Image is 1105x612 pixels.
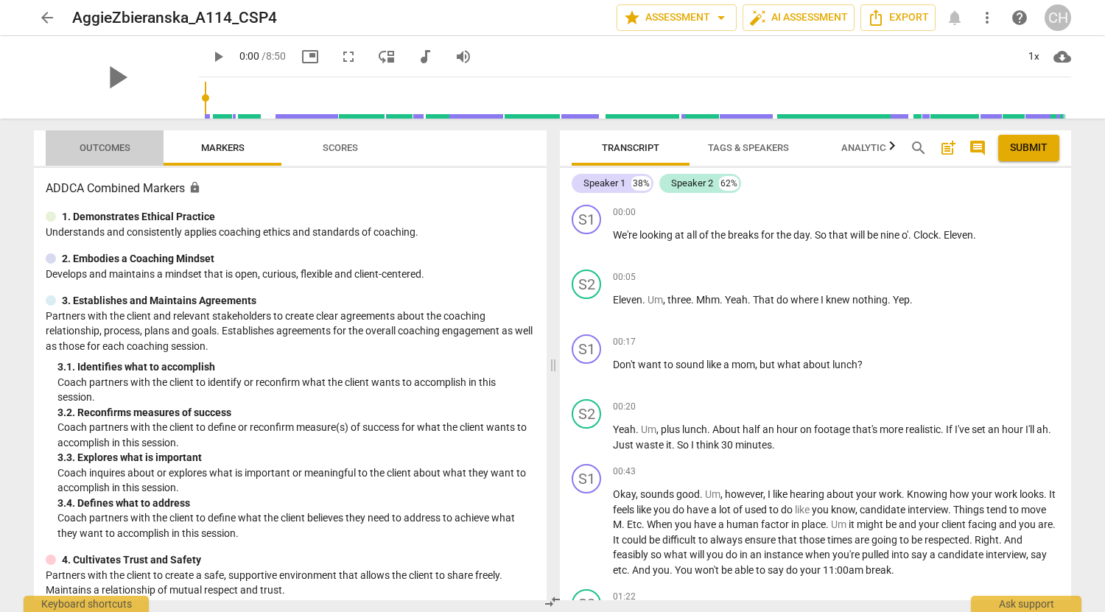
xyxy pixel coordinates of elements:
span: ensure [745,534,778,546]
span: . [941,423,946,435]
span: Tags & Speakers [708,142,789,153]
span: , [663,294,667,306]
span: have [694,518,718,530]
p: 2. Embodies a Coaching Mindset [62,251,214,267]
span: interview [986,549,1026,560]
span: star [623,9,641,27]
span: you're [832,549,862,560]
a: Help [1006,4,1033,31]
span: . [642,294,648,306]
span: say [1031,549,1047,560]
span: Things [953,504,986,516]
div: Keyboard shortcuts [24,596,149,612]
span: do [786,564,800,576]
button: Picture in picture [297,43,323,70]
span: fullscreen [340,48,357,66]
p: Coach partners with the client to define what the client believes they need to address to achieve... [57,510,535,541]
span: what [664,549,690,560]
span: I [821,294,826,306]
span: mom [732,359,755,370]
span: feasibly [613,549,650,560]
span: We're [613,229,639,241]
span: those [799,534,827,546]
span: . [939,229,944,241]
p: 1. Demonstrates Ethical Practice [62,209,215,225]
button: Show/Hide comments [966,136,989,160]
span: Filler word [705,488,720,500]
span: to [1009,504,1021,516]
span: client [941,518,968,530]
span: looks [1020,488,1044,500]
span: that [829,229,850,241]
button: Switch to audio player [412,43,438,70]
span: . [691,294,696,306]
span: . [1048,423,1051,435]
span: cloud_download [1053,48,1071,66]
button: Please Do Not Submit until your Assessment is Complete [998,135,1059,161]
span: work [994,488,1020,500]
span: you [675,518,694,530]
span: Filler word [795,504,812,516]
span: auto_fix_high [749,9,767,27]
span: facing [968,518,999,530]
span: know [831,504,855,516]
span: to [756,564,768,576]
span: you [1019,518,1038,530]
span: lot [719,504,733,516]
span: an [988,423,1002,435]
span: . [891,564,894,576]
span: 11:00am [823,564,866,576]
span: That [753,294,776,306]
span: for [761,229,776,241]
span: could [622,534,649,546]
button: Volume [450,43,477,70]
span: Analytics [841,142,891,153]
span: what [777,359,803,370]
span: I [768,488,773,500]
span: . [670,564,675,576]
span: like [636,504,653,516]
span: where [790,294,821,306]
span: good [676,488,700,500]
span: Eleven [613,294,642,306]
span: do [781,504,795,516]
span: ? [857,359,863,370]
span: . [1053,518,1056,530]
span: won't [695,564,721,576]
span: You [675,564,695,576]
span: to [664,359,676,370]
span: you [706,549,726,560]
div: 3. 2. Reconfirms measures of success [57,405,535,421]
span: respected [925,534,969,546]
p: Develops and maintains a mindset that is open, curious, flexible and client-centered. [46,267,535,282]
span: Scores [323,142,358,153]
span: a [723,359,732,370]
span: . [720,294,725,306]
span: . [826,518,831,530]
span: Filler word [831,518,849,530]
span: so [650,549,664,560]
button: CH [1045,4,1071,31]
span: , [720,488,725,500]
span: Submit [1010,141,1048,155]
span: place [801,518,826,530]
span: . [888,294,893,306]
span: pulled [862,549,891,560]
span: it [849,518,857,530]
span: Transcript [602,142,659,153]
span: always [710,534,745,546]
h2: AggieZbieranska_A114_CSP4 [72,9,277,27]
span: , [636,488,640,500]
span: be [649,534,662,546]
span: plus [661,423,682,435]
span: . [672,439,677,451]
span: in [791,518,801,530]
span: It [1049,488,1056,500]
span: in [740,549,750,560]
span: move_down [378,48,396,66]
span: 00:17 [613,336,636,348]
span: breaks [728,229,761,241]
span: M [613,518,622,530]
span: , [855,504,860,516]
